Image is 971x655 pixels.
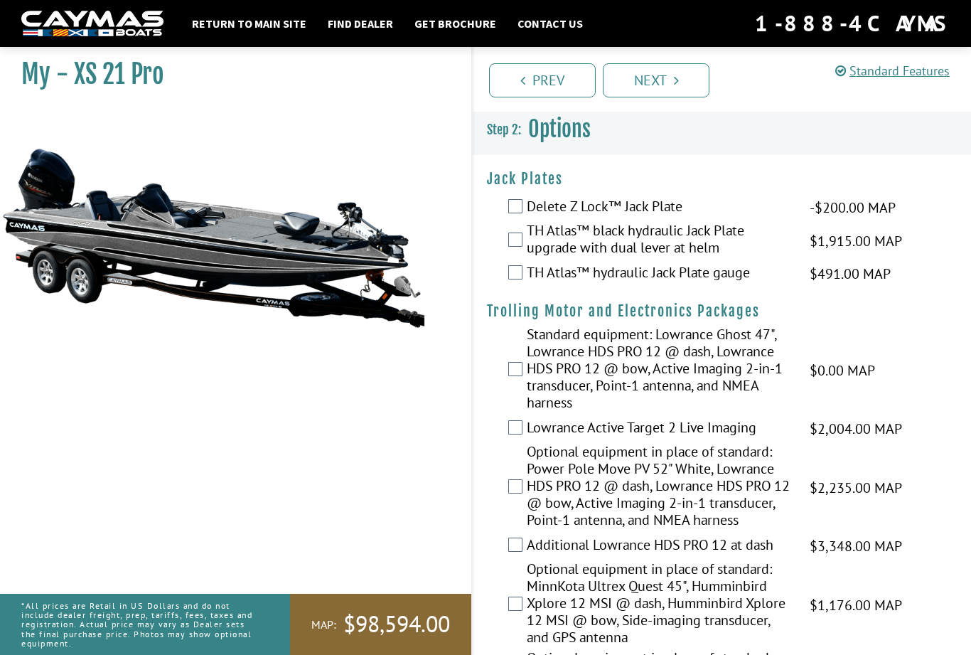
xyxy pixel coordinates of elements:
[527,419,792,440] label: Lowrance Active Target 2 Live Imaging
[527,222,792,260] label: TH Atlas™ black hydraulic Jack Plate upgrade with dual lever at helm
[527,326,792,415] label: Standard equipment: Lowrance Ghost 47", Lowrance HDS PRO 12 @ dash, Lowrance HDS PRO 12 @ bow, Ac...
[485,61,971,97] ul: Pagination
[527,264,792,284] label: TH Atlas™ hydraulic Jack Plate gauge
[527,198,792,218] label: Delete Z Lock™ Jack Plate
[321,14,400,33] a: Find Dealer
[527,560,792,649] label: Optional equipment in place of standard: MinnKota Ultrex Quest 45", Humminbird Xplore 12 MSI @ da...
[290,594,471,655] a: MAP:$98,594.00
[810,418,902,440] span: $2,004.00 MAP
[510,14,590,33] a: Contact Us
[603,63,709,97] a: Next
[810,360,875,381] span: $0.00 MAP
[810,536,902,557] span: $3,348.00 MAP
[407,14,503,33] a: Get Brochure
[527,536,792,557] label: Additional Lowrance HDS PRO 12 at dash
[185,14,313,33] a: Return to main site
[810,477,902,499] span: $2,235.00 MAP
[487,302,957,320] h4: Trolling Motor and Electronics Packages
[810,230,902,252] span: $1,915.00 MAP
[343,609,450,639] span: $98,594.00
[489,63,596,97] a: Prev
[755,8,950,39] div: 1-888-4CAYMAS
[810,197,896,218] span: -$200.00 MAP
[487,170,957,188] h4: Jack Plates
[527,443,792,532] label: Optional equipment in place of standard: Power Pole Move PV 52" White, Lowrance HDS PRO 12 @ dash...
[311,617,336,632] span: MAP:
[810,595,902,616] span: $1,176.00 MAP
[473,103,971,156] h3: Options
[21,594,258,655] p: *All prices are Retail in US Dollars and do not include dealer freight, prep, tariffs, fees, taxe...
[21,11,163,37] img: white-logo-c9c8dbefe5ff5ceceb0f0178aa75bf4bb51f6bca0971e226c86eb53dfe498488.png
[810,263,891,284] span: $491.00 MAP
[835,63,950,79] a: Standard Features
[21,58,436,90] h1: My - XS 21 Pro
